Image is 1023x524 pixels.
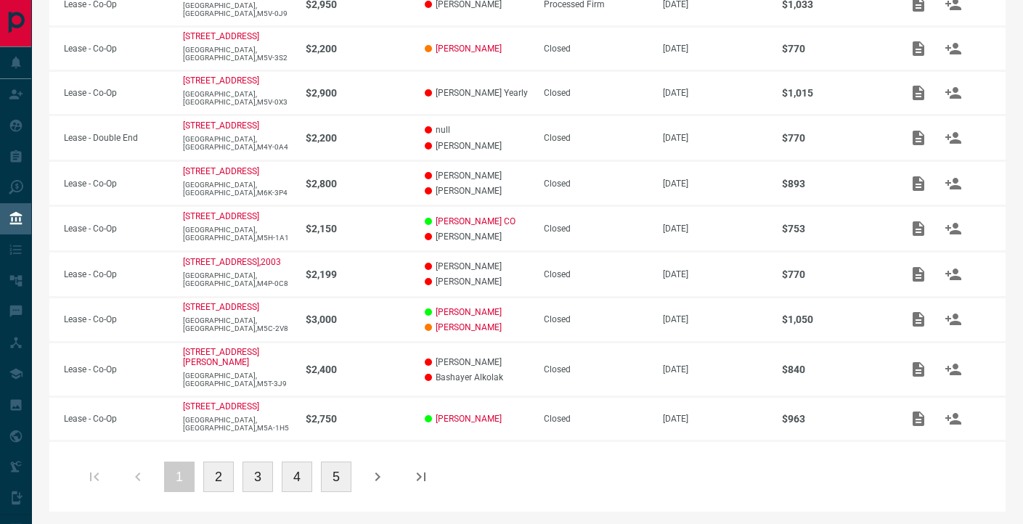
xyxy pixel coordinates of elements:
[183,166,259,176] p: [STREET_ADDRESS]
[183,211,259,221] a: [STREET_ADDRESS]
[663,364,767,374] p: [DATE]
[936,132,971,142] span: Match Clients
[901,269,936,279] span: Add / View Documents
[64,44,168,54] p: Lease - Co-Op
[306,43,410,54] p: $2,200
[901,314,936,324] span: Add / View Documents
[183,316,291,332] p: [GEOGRAPHIC_DATA],[GEOGRAPHIC_DATA],M5C-2V8
[663,314,767,324] p: [DATE]
[544,133,648,143] div: Closed
[901,43,936,53] span: Add / View Documents
[436,307,502,317] a: [PERSON_NAME]
[425,261,529,271] p: [PERSON_NAME]
[183,226,291,242] p: [GEOGRAPHIC_DATA],[GEOGRAPHIC_DATA],M5H-1A1
[183,120,259,131] a: [STREET_ADDRESS]
[183,31,259,41] a: [STREET_ADDRESS]
[936,87,971,97] span: Match Clients
[183,181,291,197] p: [GEOGRAPHIC_DATA],[GEOGRAPHIC_DATA],M6K-3P4
[282,462,312,492] button: 4
[242,462,273,492] button: 3
[782,43,887,54] p: $770
[782,364,887,375] p: $840
[544,269,648,279] div: Closed
[64,179,168,189] p: Lease - Co-Op
[544,44,648,54] div: Closed
[901,364,936,374] span: Add / View Documents
[425,232,529,242] p: [PERSON_NAME]
[183,401,259,412] a: [STREET_ADDRESS]
[544,179,648,189] div: Closed
[64,133,168,143] p: Lease - Double End
[183,46,291,62] p: [GEOGRAPHIC_DATA],[GEOGRAPHIC_DATA],M5V-3S2
[936,269,971,279] span: Match Clients
[936,43,971,53] span: Match Clients
[183,302,259,312] a: [STREET_ADDRESS]
[306,132,410,144] p: $2,200
[164,462,195,492] button: 1
[663,88,767,98] p: [DATE]
[183,75,259,86] a: [STREET_ADDRESS]
[936,223,971,233] span: Match Clients
[782,269,887,280] p: $770
[425,277,529,287] p: [PERSON_NAME]
[936,413,971,423] span: Match Clients
[306,364,410,375] p: $2,400
[306,223,410,234] p: $2,150
[64,269,168,279] p: Lease - Co-Op
[425,186,529,196] p: [PERSON_NAME]
[901,178,936,188] span: Add / View Documents
[663,224,767,234] p: [DATE]
[782,314,887,325] p: $1,050
[183,90,291,106] p: [GEOGRAPHIC_DATA],[GEOGRAPHIC_DATA],M5V-0X3
[425,171,529,181] p: [PERSON_NAME]
[64,414,168,424] p: Lease - Co-Op
[183,372,291,388] p: [GEOGRAPHIC_DATA],[GEOGRAPHIC_DATA],M5T-3J9
[936,314,971,324] span: Match Clients
[901,132,936,142] span: Add / View Documents
[436,216,515,226] a: [PERSON_NAME] CO
[306,314,410,325] p: $3,000
[544,364,648,374] div: Closed
[64,88,168,98] p: Lease - Co-Op
[544,224,648,234] div: Closed
[183,1,291,17] p: [GEOGRAPHIC_DATA],[GEOGRAPHIC_DATA],M5V-0J9
[183,416,291,432] p: [GEOGRAPHIC_DATA],[GEOGRAPHIC_DATA],M5A-1H5
[64,224,168,234] p: Lease - Co-Op
[782,132,887,144] p: $770
[782,178,887,189] p: $893
[183,347,259,367] a: [STREET_ADDRESS][PERSON_NAME]
[425,357,529,367] p: [PERSON_NAME]
[782,87,887,99] p: $1,015
[425,372,529,382] p: Bashayer Alkolak
[663,269,767,279] p: [DATE]
[321,462,351,492] button: 5
[183,257,281,267] a: [STREET_ADDRESS],2003
[544,414,648,424] div: Closed
[936,364,971,374] span: Match Clients
[544,88,648,98] div: Closed
[544,314,648,324] div: Closed
[436,322,502,332] a: [PERSON_NAME]
[306,269,410,280] p: $2,199
[663,44,767,54] p: [DATE]
[425,141,529,151] p: [PERSON_NAME]
[183,271,291,287] p: [GEOGRAPHIC_DATA],[GEOGRAPHIC_DATA],M4P-0C8
[663,414,767,424] p: [DATE]
[782,413,887,425] p: $963
[436,414,502,424] a: [PERSON_NAME]
[203,462,234,492] button: 2
[901,413,936,423] span: Add / View Documents
[436,44,502,54] a: [PERSON_NAME]
[425,125,529,135] p: null
[64,314,168,324] p: Lease - Co-Op
[936,178,971,188] span: Match Clients
[306,87,410,99] p: $2,900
